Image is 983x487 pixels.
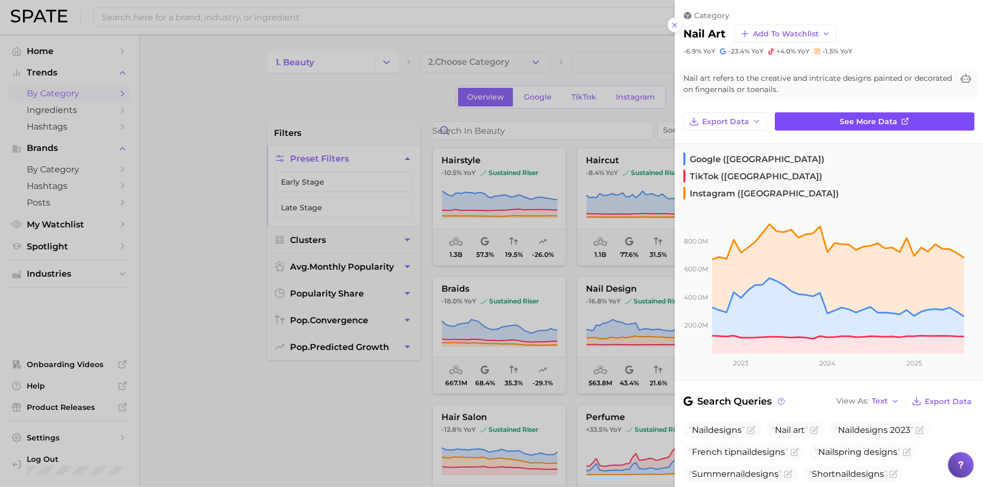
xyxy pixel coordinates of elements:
span: designs [689,425,745,435]
span: -6.9% [683,47,702,55]
span: -23.4% [728,47,750,55]
tspan: 2025 [906,359,922,367]
a: See more data [775,112,974,131]
span: designs 2023 [835,425,913,435]
span: Nail [818,447,834,457]
span: Export Data [925,397,972,406]
button: Export Data [909,394,974,409]
span: Instagram ([GEOGRAPHIC_DATA]) [683,187,839,200]
span: Export Data [702,117,749,126]
span: spring designs [815,447,901,457]
tspan: 2024 [820,359,836,367]
span: Nail [692,425,708,435]
span: Short designs [809,469,887,479]
span: category [694,11,729,20]
span: YoY [840,47,852,56]
span: art [793,425,805,435]
button: Flag as miscategorized or irrelevant [889,470,898,478]
button: Export Data [683,112,767,131]
button: Flag as miscategorized or irrelevant [747,426,756,435]
button: View AsText [834,394,902,408]
span: Google ([GEOGRAPHIC_DATA]) [683,153,825,165]
span: View As [836,398,868,404]
span: YoY [751,47,764,56]
span: TikTok ([GEOGRAPHIC_DATA]) [683,170,822,182]
span: YoY [797,47,810,56]
button: Flag as miscategorized or irrelevant [810,426,819,435]
button: Flag as miscategorized or irrelevant [790,448,799,456]
span: Search Queries [683,394,787,409]
span: Nail [838,425,854,435]
span: Summer designs [689,469,782,479]
span: nail [730,469,745,479]
button: Add to Watchlist [734,25,836,43]
button: Flag as miscategorized or irrelevant [903,448,911,456]
span: YoY [703,47,715,56]
tspan: 2023 [734,359,749,367]
span: +4.0% [776,47,796,55]
span: nail [835,469,850,479]
span: See more data [840,117,898,126]
span: Nail art refers to the creative and intricate designs painted or decorated on fingernails or toen... [683,73,953,95]
span: Nail [775,425,791,435]
span: -1.5% [822,47,839,55]
button: Flag as miscategorized or irrelevant [916,426,924,435]
span: French tip designs [689,447,788,457]
span: Text [872,398,888,404]
span: Add to Watchlist [753,29,819,39]
button: Flag as miscategorized or irrelevant [784,470,793,478]
span: nail [736,447,751,457]
h2: nail art [683,27,726,40]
